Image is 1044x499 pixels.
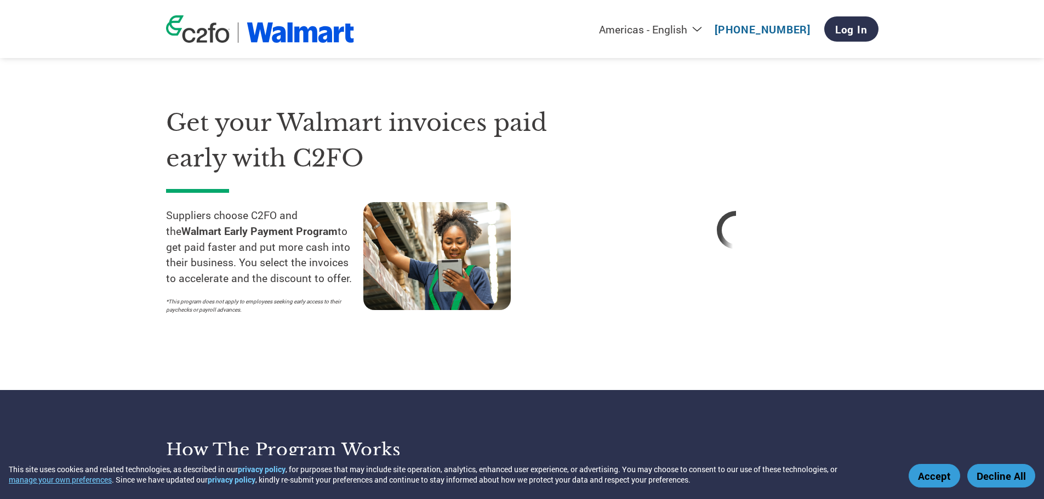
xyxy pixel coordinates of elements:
h3: How the program works [166,439,509,461]
a: privacy policy [238,464,286,474]
a: Log In [824,16,878,42]
a: [PHONE_NUMBER] [715,22,811,36]
strong: Walmart Early Payment Program [181,224,338,238]
div: This site uses cookies and related technologies, as described in our , for purposes that may incl... [9,464,893,485]
img: Walmart [247,22,355,43]
a: privacy policy [208,474,255,485]
p: *This program does not apply to employees seeking early access to their paychecks or payroll adva... [166,297,352,314]
h1: Get your Walmart invoices paid early with C2FO [166,105,561,176]
img: c2fo logo [166,15,230,43]
button: Accept [909,464,960,487]
button: Decline All [967,464,1035,487]
button: manage your own preferences [9,474,112,485]
p: Suppliers choose C2FO and the to get paid faster and put more cash into their business. You selec... [166,208,363,286]
img: supply chain worker [363,202,511,310]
